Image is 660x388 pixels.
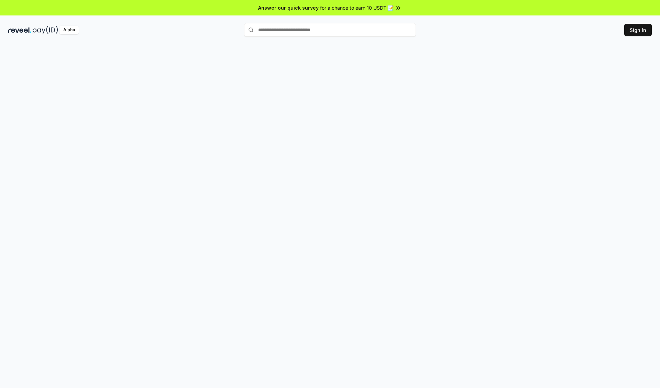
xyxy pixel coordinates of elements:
img: reveel_dark [8,26,31,34]
span: Answer our quick survey [258,4,319,11]
button: Sign In [624,24,652,36]
img: pay_id [33,26,58,34]
span: for a chance to earn 10 USDT 📝 [320,4,394,11]
div: Alpha [59,26,79,34]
